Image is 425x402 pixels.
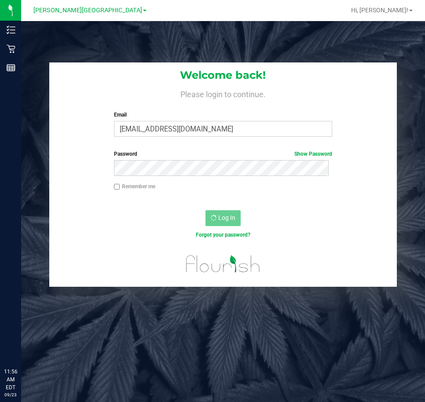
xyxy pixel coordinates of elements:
inline-svg: Retail [7,44,15,53]
inline-svg: Inventory [7,26,15,34]
img: flourish_logo.svg [180,248,267,280]
h4: Please login to continue. [49,88,397,99]
span: Log In [218,214,235,221]
span: [PERSON_NAME][GEOGRAPHIC_DATA] [33,7,142,14]
input: Remember me [114,184,120,190]
span: Hi, [PERSON_NAME]! [351,7,408,14]
label: Remember me [114,183,155,190]
h1: Welcome back! [49,69,397,81]
a: Forgot your password? [196,232,250,238]
span: Password [114,151,137,157]
a: Show Password [294,151,332,157]
inline-svg: Reports [7,63,15,72]
label: Email [114,111,333,119]
p: 11:56 AM EDT [4,368,17,391]
p: 09/23 [4,391,17,398]
button: Log In [205,210,241,226]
